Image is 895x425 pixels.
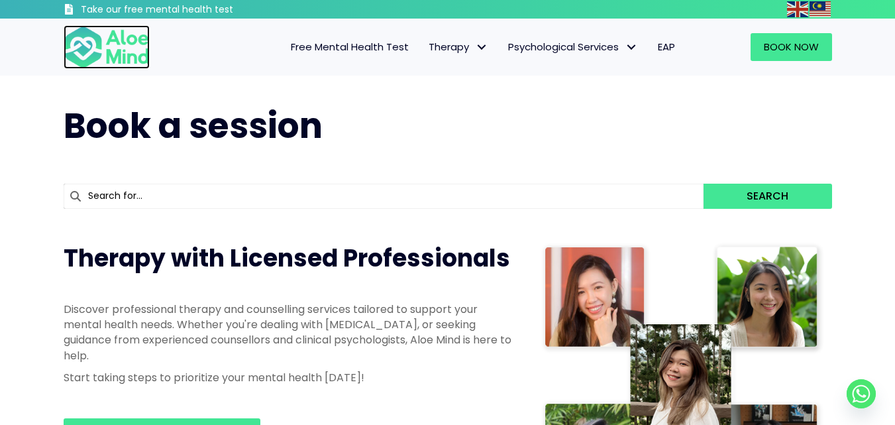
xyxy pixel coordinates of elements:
[847,379,876,408] a: Whatsapp
[764,40,819,54] span: Book Now
[81,3,304,17] h3: Take our free mental health test
[64,101,323,150] span: Book a session
[64,3,304,19] a: Take our free mental health test
[64,241,510,275] span: Therapy with Licensed Professionals
[704,184,831,209] button: Search
[658,40,675,54] span: EAP
[787,1,808,17] img: en
[648,33,685,61] a: EAP
[167,33,685,61] nav: Menu
[787,1,810,17] a: English
[810,1,831,17] img: ms
[498,33,648,61] a: Psychological ServicesPsychological Services: submenu
[508,40,638,54] span: Psychological Services
[622,38,641,57] span: Psychological Services: submenu
[472,38,492,57] span: Therapy: submenu
[810,1,832,17] a: Malay
[281,33,419,61] a: Free Mental Health Test
[751,33,832,61] a: Book Now
[64,25,150,69] img: Aloe Mind Malaysia | Mental Healthcare Services in Malaysia and Singapore
[419,33,498,61] a: TherapyTherapy: submenu
[291,40,409,54] span: Free Mental Health Test
[64,302,514,363] p: Discover professional therapy and counselling services tailored to support your mental health nee...
[64,184,704,209] input: Search for...
[429,40,488,54] span: Therapy
[64,370,514,385] p: Start taking steps to prioritize your mental health [DATE]!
